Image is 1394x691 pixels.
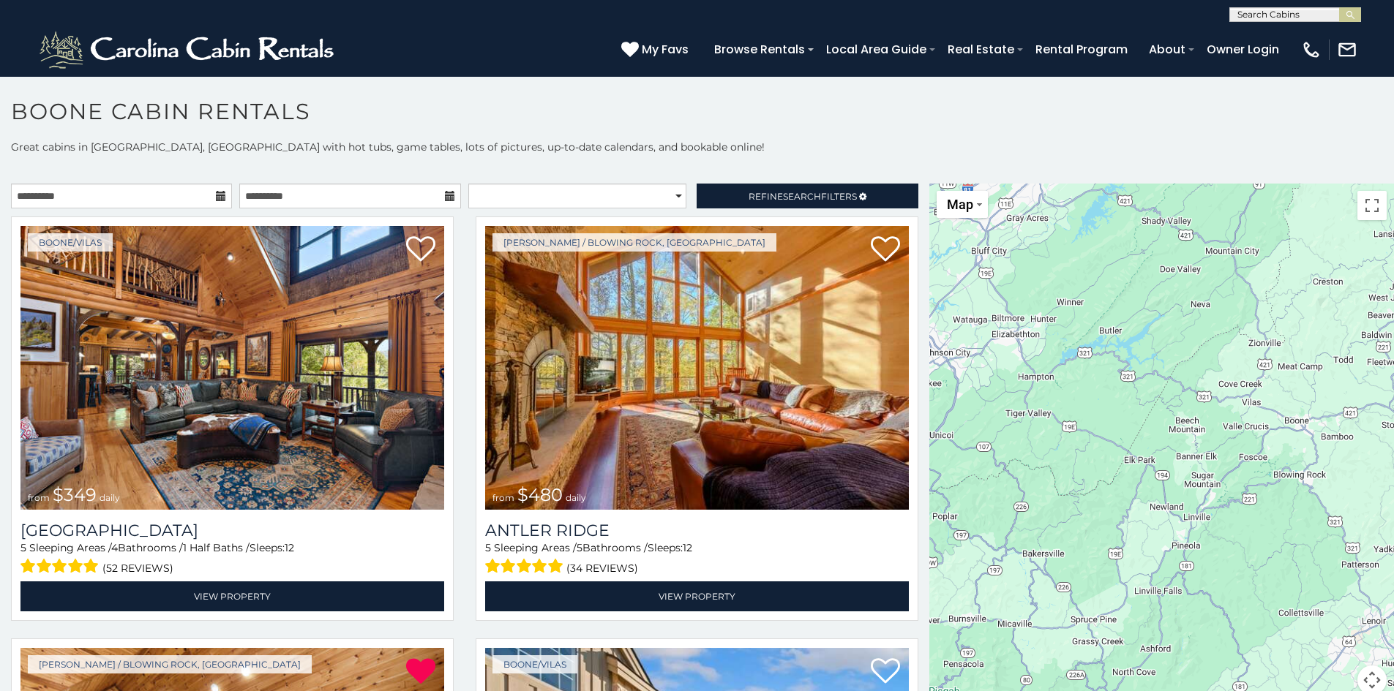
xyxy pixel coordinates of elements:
a: Antler Ridge [485,521,909,540]
img: Diamond Creek Lodge [20,226,444,510]
span: 5 [20,541,26,554]
img: mail-regular-white.png [1337,39,1357,60]
a: View Property [485,581,909,611]
a: Diamond Creek Lodge from $349 daily [20,226,444,510]
button: Toggle fullscreen view [1357,191,1387,220]
a: Local Area Guide [819,37,934,62]
a: RefineSearchFilters [697,184,918,208]
img: Antler Ridge [485,226,909,510]
span: daily [566,492,586,503]
a: Add to favorites [406,235,435,265]
span: (52 reviews) [102,559,173,578]
span: 1 Half Baths / [183,541,250,554]
span: 12 [285,541,294,554]
a: Add to favorites [871,235,900,265]
span: 5 [485,541,491,554]
span: from [28,492,50,503]
span: 5 [577,541,582,554]
a: Antler Ridge from $480 daily [485,226,909,510]
a: Boone/Vilas [492,655,577,673]
span: Refine Filters [749,191,857,202]
a: Boone/Vilas [28,233,113,252]
a: View Property [20,581,444,611]
span: Search [783,191,821,202]
a: Rental Program [1028,37,1135,62]
span: Map [947,197,973,212]
a: About [1142,37,1193,62]
a: Add to favorites [871,657,900,687]
span: from [492,492,514,503]
a: [GEOGRAPHIC_DATA] [20,521,444,540]
span: My Favs [642,40,689,58]
a: Browse Rentals [707,37,812,62]
span: $349 [53,484,97,505]
div: Sleeping Areas / Bathrooms / Sleeps: [485,540,909,578]
a: [PERSON_NAME] / Blowing Rock, [GEOGRAPHIC_DATA] [28,655,312,673]
span: 12 [683,541,692,554]
img: phone-regular-white.png [1301,39,1322,60]
a: My Favs [621,40,692,59]
span: daily [100,492,120,503]
a: Remove from favorites [406,657,435,687]
a: Owner Login [1199,37,1286,62]
img: White-1-2.png [37,28,340,72]
span: $480 [517,484,563,505]
h3: Diamond Creek Lodge [20,521,444,540]
span: (34 reviews) [566,559,638,578]
a: [PERSON_NAME] / Blowing Rock, [GEOGRAPHIC_DATA] [492,233,776,252]
a: Real Estate [940,37,1022,62]
div: Sleeping Areas / Bathrooms / Sleeps: [20,540,444,578]
span: 4 [111,541,118,554]
button: Change map style [937,191,988,218]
